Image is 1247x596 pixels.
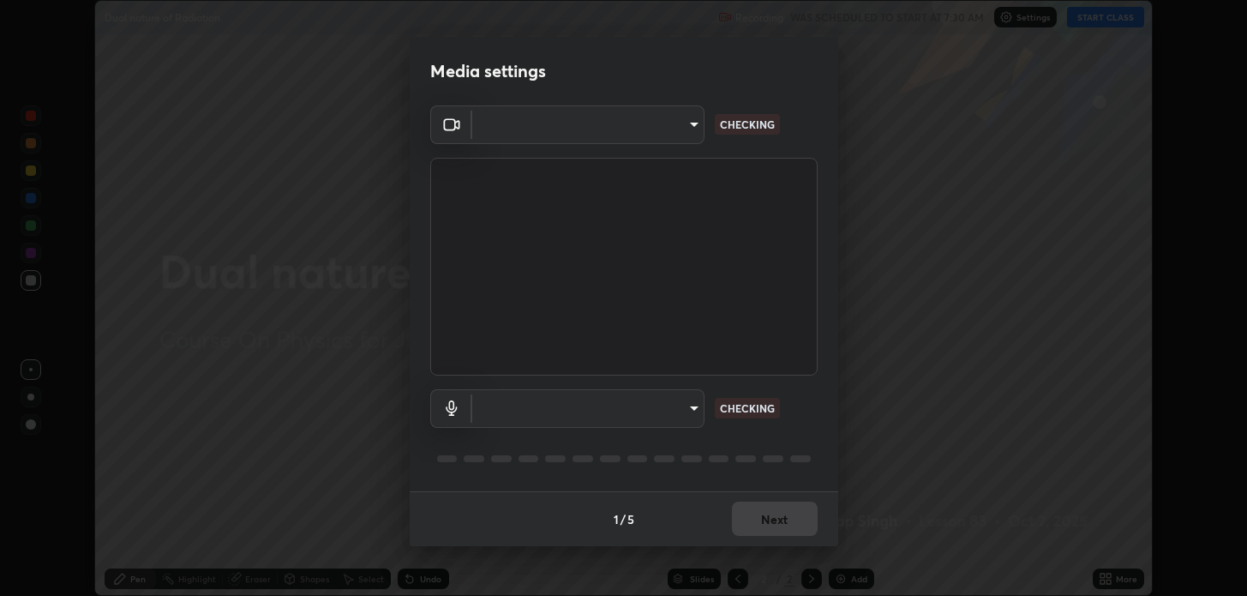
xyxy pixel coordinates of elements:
h4: 1 [614,510,619,528]
p: CHECKING [720,400,775,416]
h2: Media settings [430,60,546,82]
h4: / [621,510,626,528]
h4: 5 [627,510,634,528]
div: ​ [472,389,704,428]
div: ​ [472,105,704,144]
p: CHECKING [720,117,775,132]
